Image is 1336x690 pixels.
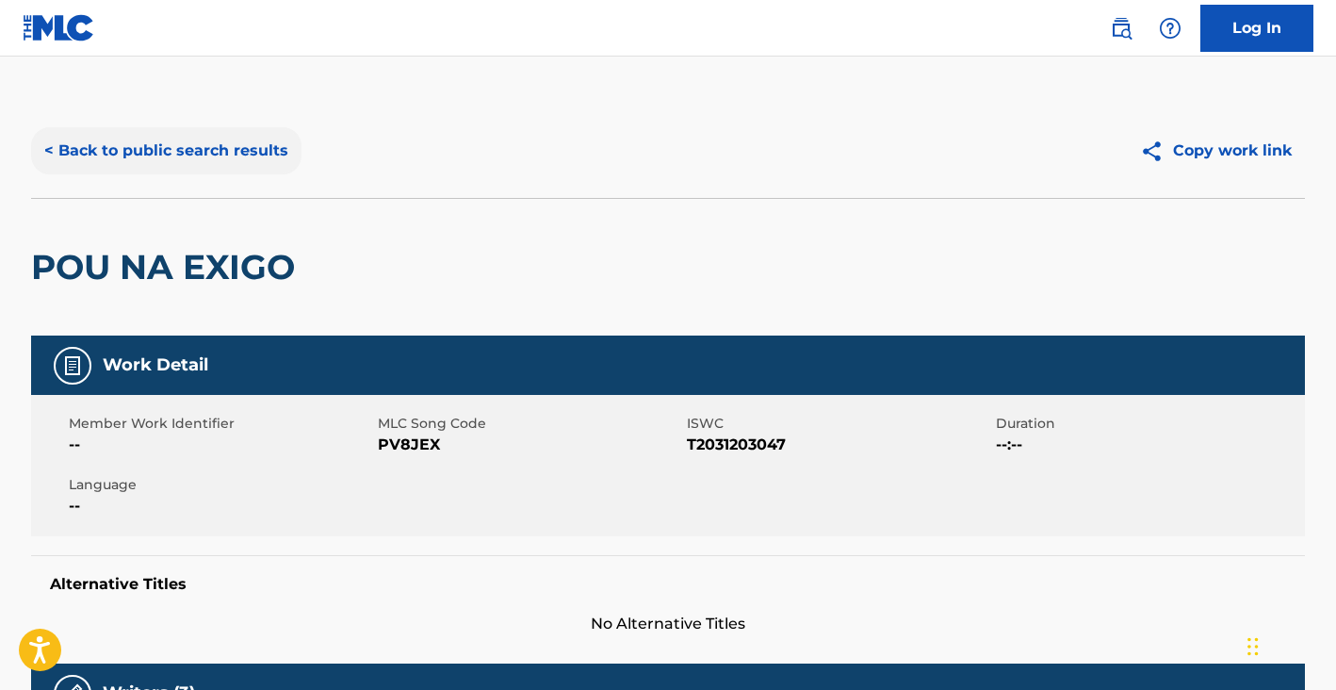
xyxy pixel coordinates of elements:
h2: POU NA EXIGO [31,246,304,288]
img: search [1110,17,1132,40]
span: MLC Song Code [378,414,682,434]
button: < Back to public search results [31,127,301,174]
span: No Alternative Titles [31,613,1305,635]
div: Help [1151,9,1189,47]
span: T2031203047 [687,434,991,456]
img: MLC Logo [23,14,95,41]
div: Drag [1247,618,1259,675]
span: Member Work Identifier [69,414,373,434]
button: Copy work link [1127,127,1305,174]
span: -- [69,434,373,456]
h5: Alternative Titles [50,575,1286,594]
h5: Work Detail [103,354,208,376]
img: Copy work link [1140,140,1173,163]
span: --:-- [996,434,1300,456]
span: ISWC [687,414,991,434]
a: Log In [1200,5,1313,52]
span: PV8JEX [378,434,682,456]
a: Public Search [1102,9,1140,47]
iframe: Chat Widget [1242,600,1336,690]
span: Language [69,475,373,495]
span: Duration [996,414,1300,434]
span: -- [69,495,373,517]
img: Work Detail [61,354,84,377]
img: help [1159,17,1181,40]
